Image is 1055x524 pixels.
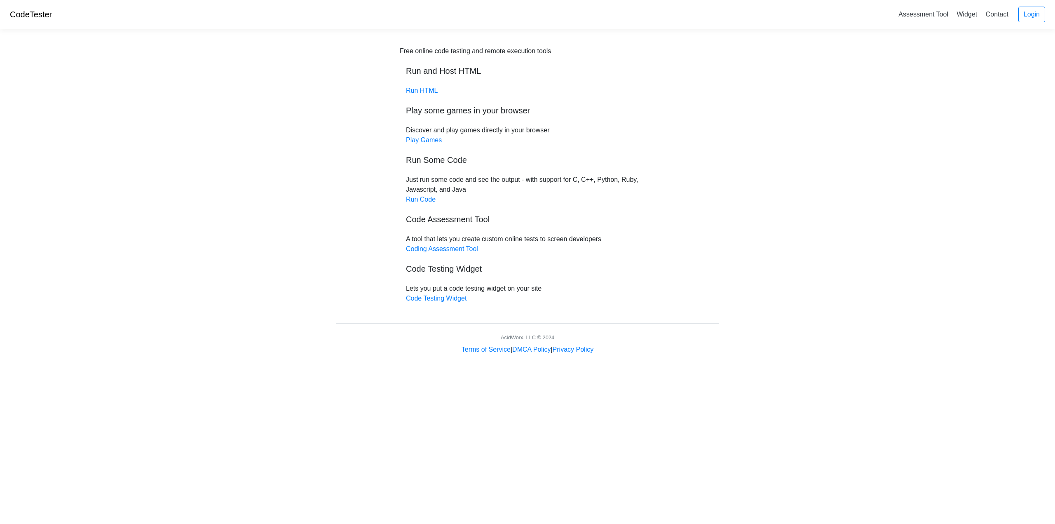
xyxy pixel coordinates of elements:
a: Login [1018,7,1045,22]
h5: Play some games in your browser [406,106,649,115]
a: DMCA Policy [512,346,551,353]
h5: Run and Host HTML [406,66,649,76]
a: Privacy Policy [553,346,594,353]
div: AcidWorx, LLC © 2024 [501,334,554,341]
a: CodeTester [10,10,52,19]
a: Code Testing Widget [406,295,467,302]
a: Run HTML [406,87,438,94]
a: Terms of Service [462,346,511,353]
div: Discover and play games directly in your browser Just run some code and see the output - with sup... [400,46,655,303]
a: Run Code [406,196,436,203]
div: Free online code testing and remote execution tools [400,46,551,56]
div: | | [462,345,593,355]
h5: Run Some Code [406,155,649,165]
a: Widget [953,7,980,21]
a: Assessment Tool [895,7,952,21]
a: Play Games [406,136,442,143]
h5: Code Testing Widget [406,264,649,274]
a: Contact [982,7,1012,21]
a: Coding Assessment Tool [406,245,478,252]
h5: Code Assessment Tool [406,214,649,224]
